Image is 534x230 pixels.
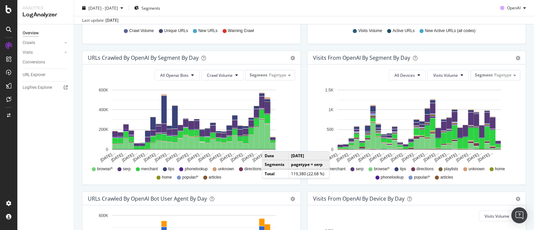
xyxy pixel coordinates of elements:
a: URL Explorer [23,71,69,78]
span: Crawl Volume [129,28,154,34]
div: LogAnalyzer [23,11,68,19]
span: unknown [469,166,485,172]
span: playlists [444,166,458,172]
td: Total [262,169,288,178]
td: [DATE] [289,152,329,160]
a: Overview [23,30,69,37]
span: Active URLs [392,28,415,34]
span: tips [168,166,175,172]
div: Visits [23,49,33,56]
span: serp [123,166,130,172]
span: merchant [141,166,158,172]
div: Crawls [23,39,35,46]
span: popular/* [182,175,198,180]
div: Last update [82,17,118,23]
button: Segments [131,3,163,13]
button: Crawl Volume [201,70,244,80]
text: 200K [99,128,108,132]
a: Visits [23,49,62,56]
a: Crawls [23,39,62,46]
div: gear [516,197,520,201]
span: Segment [250,72,267,78]
span: home [495,166,505,172]
a: Logfiles Explorer [23,84,69,91]
span: phonelookup [381,175,404,180]
div: gear [290,56,295,60]
a: Conversions [23,59,69,66]
span: articles [209,175,221,180]
span: Warning Crawl [228,28,254,34]
button: All Devices [389,70,426,80]
text: 0 [106,147,108,152]
div: Conversions [23,59,45,66]
svg: A chart. [88,86,292,163]
span: [DATE] - [DATE] [88,5,118,11]
button: Visits Volume [479,211,520,221]
span: All Openai Bots [160,72,189,78]
div: Open Intercom Messenger [511,207,527,223]
span: OpenAI [507,5,521,11]
span: articles [440,175,453,180]
text: 0 [331,147,333,152]
span: Visits Volume [358,28,382,34]
td: Segments [262,160,288,169]
text: 500 [327,128,333,132]
button: [DATE] - [DATE] [79,3,126,13]
div: Analytics [23,5,68,11]
td: 119,380 (22.68 %) [289,169,329,178]
svg: A chart. [313,86,517,163]
span: Segment [475,72,493,78]
span: Segments [142,5,160,11]
div: gear [516,56,520,60]
span: All Devices [394,72,415,78]
span: browse/* [374,166,389,172]
span: popular/* [414,175,430,180]
td: pagetype = serp [289,160,329,169]
text: 1K [328,107,333,112]
text: 600K [99,88,108,92]
span: Pagetype [269,72,286,78]
div: [DATE] [105,17,118,23]
span: directions [417,166,434,172]
span: Crawl Volume [207,72,233,78]
div: Visits from OpenAI By Segment By Day [313,54,410,61]
div: Logfiles Explorer [23,84,52,91]
text: 600K [99,213,108,218]
text: 400K [99,107,108,112]
span: browse/* [97,166,113,172]
span: New Active URLs (all codes) [425,28,475,34]
div: URL Explorer [23,71,45,78]
span: Unique URLs [164,28,188,34]
span: tips [400,166,406,172]
span: New URLs [198,28,217,34]
span: serp [356,166,363,172]
span: phonelookup [185,166,208,172]
span: Pagetype [494,72,512,78]
div: gear [290,197,295,201]
span: directions [244,166,261,172]
div: URLs Crawled by OpenAI bot User Agent By Day [88,195,207,202]
div: Visits From OpenAI By Device By Day [313,195,405,202]
button: OpenAI [498,3,529,13]
button: Visits Volume [428,70,469,80]
button: All Openai Bots [155,70,200,80]
span: Visits Volume [433,72,458,78]
span: Visits Volume [485,213,509,219]
span: home [162,175,172,180]
text: 1.5K [325,88,333,92]
span: unknown [218,166,234,172]
div: Overview [23,30,39,37]
td: Date [262,152,288,160]
div: URLs Crawled by OpenAI By Segment By Day [88,54,199,61]
span: merchant [329,166,345,172]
